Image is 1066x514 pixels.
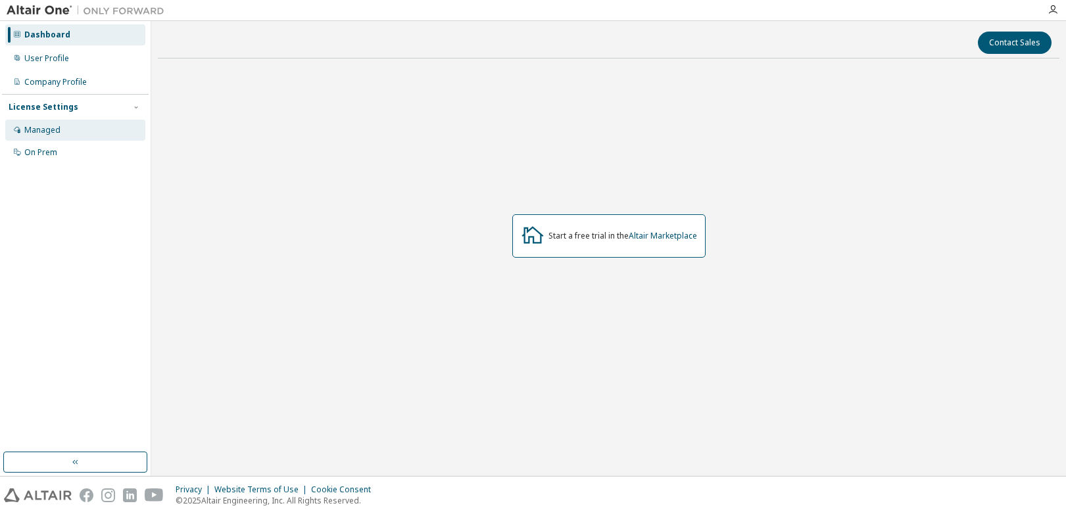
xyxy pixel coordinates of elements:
img: Altair One [7,4,171,17]
div: License Settings [9,102,78,112]
img: instagram.svg [101,488,115,502]
div: Company Profile [24,77,87,87]
div: Cookie Consent [311,484,379,495]
div: Start a free trial in the [548,231,697,241]
p: © 2025 Altair Engineering, Inc. All Rights Reserved. [176,495,379,506]
div: User Profile [24,53,69,64]
div: Website Terms of Use [214,484,311,495]
img: linkedin.svg [123,488,137,502]
div: Managed [24,125,61,135]
img: facebook.svg [80,488,93,502]
div: On Prem [24,147,57,158]
div: Privacy [176,484,214,495]
a: Altair Marketplace [629,230,697,241]
button: Contact Sales [978,32,1052,54]
img: youtube.svg [145,488,164,502]
img: altair_logo.svg [4,488,72,502]
div: Dashboard [24,30,70,40]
